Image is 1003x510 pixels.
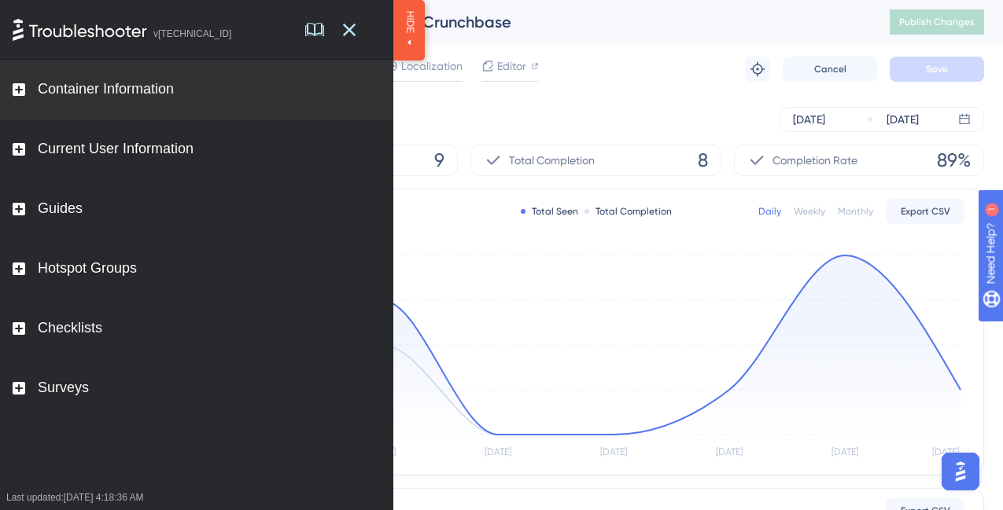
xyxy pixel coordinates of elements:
button: Export CSV [886,199,964,224]
span: Cancel [814,63,846,75]
tspan: [DATE] [932,446,959,457]
span: Localization [401,57,463,75]
span: 9 [434,148,444,173]
button: Save [890,57,984,82]
div: v [TECHNICAL_ID] [153,28,231,41]
div: Daily [758,205,781,218]
div: [DATE] [793,110,825,129]
div: 1 [109,8,114,20]
div: Help: Add Company Without Crunchbase [208,11,850,33]
span: 89% [937,148,971,173]
span: Completion Rate [773,151,857,170]
div: Container Information [38,81,174,98]
div: Total Completion [584,205,672,218]
div: Current User Information [38,141,194,158]
div: Checklists [38,320,102,337]
iframe: UserGuiding AI Assistant Launcher [937,448,984,495]
div: Weekly [794,205,825,218]
span: Editor [497,57,526,75]
span: Total Completion [509,151,595,170]
span: Save [926,63,948,75]
button: Cancel [783,57,877,82]
div: Hotspot Groups [38,260,137,277]
span: Export CSV [901,205,950,218]
tspan: [DATE] [600,446,627,457]
div: Monthly [838,205,873,218]
tspan: [DATE] [485,446,511,457]
tspan: [DATE] [832,446,858,457]
span: Need Help? [37,4,98,23]
div: [DATE] [887,110,919,129]
div: Total Seen [521,205,578,218]
span: Publish Changes [899,16,975,28]
span: 8 [698,148,708,173]
tspan: [DATE] [716,446,743,457]
div: Surveys [38,380,89,397]
div: Guides [38,200,83,218]
span: HIDE [403,10,415,33]
button: Publish Changes [890,9,984,35]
